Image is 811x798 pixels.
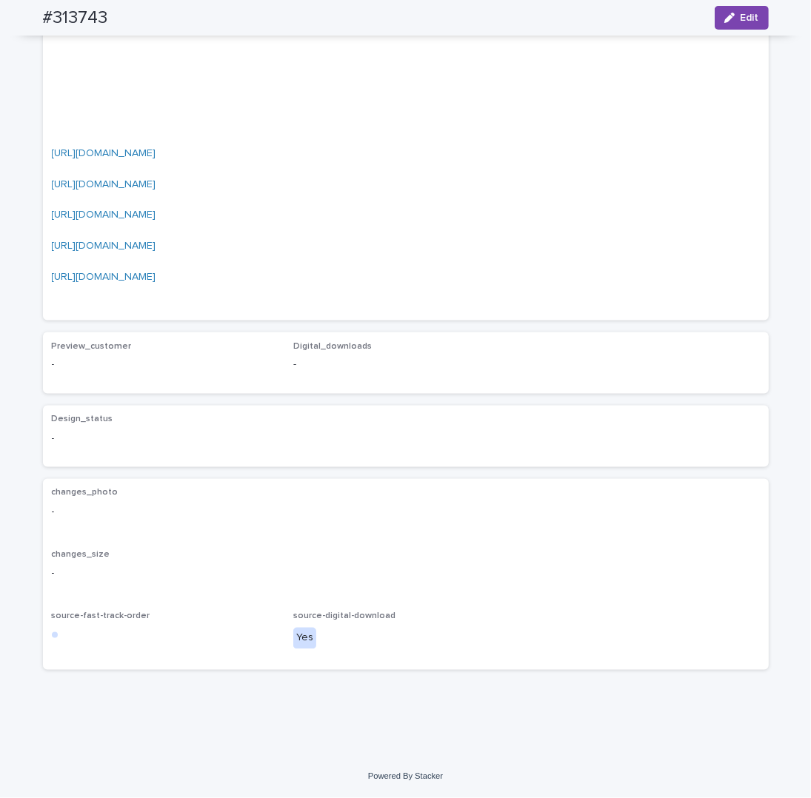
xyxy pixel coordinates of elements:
[52,551,110,560] span: changes_size
[293,628,316,649] div: Yes
[52,432,276,447] p: -
[715,6,769,30] button: Edit
[368,772,443,781] a: Powered By Stacker
[52,209,156,220] a: [URL][DOMAIN_NAME]
[52,272,156,282] a: [URL][DOMAIN_NAME]
[52,241,156,251] a: [URL][DOMAIN_NAME]
[52,505,760,520] p: -
[293,612,396,621] span: source-digital-download
[52,612,150,621] span: source-fast-track-order
[293,342,372,351] span: Digital_downloads
[52,358,276,373] p: -
[293,358,518,373] p: -
[43,7,108,29] h2: #313743
[52,148,156,158] a: [URL][DOMAIN_NAME]
[52,179,156,190] a: [URL][DOMAIN_NAME]
[52,489,119,497] span: changes_photo
[52,415,113,424] span: Design_status
[741,13,759,23] span: Edit
[52,342,132,351] span: Preview_customer
[52,566,760,582] p: -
